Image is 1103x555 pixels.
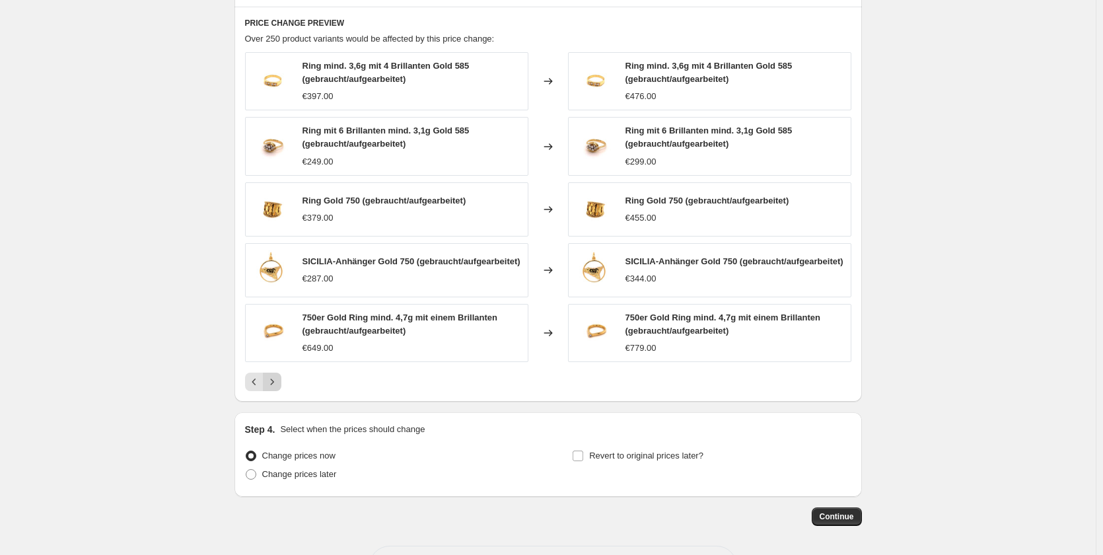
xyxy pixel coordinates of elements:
[575,313,615,353] img: solitar-ring-gold-750-mit-1-brillant-491181_80x.jpg
[245,423,275,436] h2: Step 4.
[575,190,615,229] img: ring-gold-750-465682_80x.jpg
[575,61,615,101] img: ring-gold-585-mit-4-brillanten-940076_80x.jpg
[625,61,793,84] span: Ring mind. 3,6g mit 4 Brillanten Gold 585 (gebraucht/aufgearbeitet)
[302,126,470,149] span: Ring mit 6 Brillanten mind. 3,1g Gold 585 (gebraucht/aufgearbeitet)
[262,451,336,461] span: Change prices now
[302,272,334,285] div: €287.00
[625,90,657,103] div: €476.00
[625,211,657,225] div: €455.00
[262,469,337,479] span: Change prices later
[625,272,657,285] div: €344.00
[302,256,520,266] span: SICILIA-Anhänger Gold 750 (gebraucht/aufgearbeitet)
[625,256,843,266] span: SICILIA-Anhänger Gold 750 (gebraucht/aufgearbeitet)
[820,511,854,522] span: Continue
[589,451,703,461] span: Revert to original prices later?
[252,313,292,353] img: solitar-ring-gold-750-mit-1-brillant-491181_80x.jpg
[302,90,334,103] div: €397.00
[625,196,789,205] span: Ring Gold 750 (gebraucht/aufgearbeitet)
[302,196,466,205] span: Ring Gold 750 (gebraucht/aufgearbeitet)
[252,127,292,166] img: ring-gold-585-mit-6-brillanten-921736_80x.jpg
[252,190,292,229] img: ring-gold-750-465682_80x.jpg
[625,342,657,355] div: €779.00
[280,423,425,436] p: Select when the prices should change
[625,313,820,336] span: 750er Gold Ring mind. 4,7g mit einem Brillanten (gebraucht/aufgearbeitet)
[263,373,281,391] button: Next
[575,127,615,166] img: ring-gold-585-mit-6-brillanten-921736_80x.jpg
[302,342,334,355] div: €649.00
[245,373,264,391] button: Previous
[245,373,281,391] nav: Pagination
[252,250,292,290] img: sicilia-anhanger-gold-750-383358_80x.jpg
[302,61,470,84] span: Ring mind. 3,6g mit 4 Brillanten Gold 585 (gebraucht/aufgearbeitet)
[252,61,292,101] img: ring-gold-585-mit-4-brillanten-940076_80x.jpg
[575,250,615,290] img: sicilia-anhanger-gold-750-383358_80x.jpg
[302,155,334,168] div: €249.00
[245,34,495,44] span: Over 250 product variants would be affected by this price change:
[625,155,657,168] div: €299.00
[812,507,862,526] button: Continue
[625,126,793,149] span: Ring mit 6 Brillanten mind. 3,1g Gold 585 (gebraucht/aufgearbeitet)
[302,313,497,336] span: 750er Gold Ring mind. 4,7g mit einem Brillanten (gebraucht/aufgearbeitet)
[245,18,851,28] h6: PRICE CHANGE PREVIEW
[302,211,334,225] div: €379.00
